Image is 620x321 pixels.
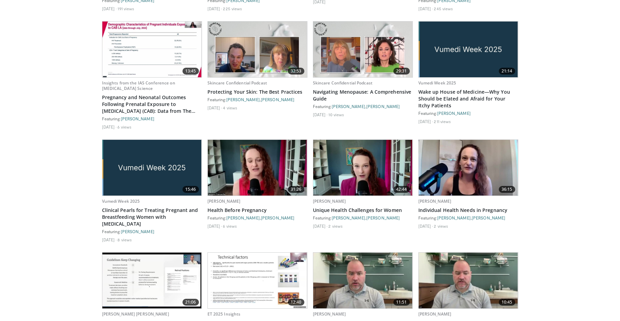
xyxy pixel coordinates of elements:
[434,119,451,124] li: 211 views
[313,215,413,220] div: Featuring: ,
[226,215,260,220] a: [PERSON_NAME]
[102,140,202,196] a: 15:46
[313,198,346,204] a: [PERSON_NAME]
[313,253,413,308] a: 11:51
[313,22,413,77] a: 29:31
[499,186,515,193] span: 36:15
[418,311,452,317] a: [PERSON_NAME]
[313,223,328,229] li: [DATE]
[434,223,448,229] li: 2 views
[102,116,202,121] div: Featuring:
[102,237,117,242] li: [DATE]
[328,112,344,117] li: 10 views
[418,215,518,220] div: Featuring: ,
[207,6,222,11] li: [DATE]
[102,22,202,77] img: ed230807-f144-49d4-b477-5ed65bc82fb3.620x360_q85_upscale.jpg
[393,299,410,306] span: 11:51
[208,253,307,308] a: 12:40
[102,207,202,227] a: Clinical Pearls for Treating Pregnant and Breastfeeding Women with [MEDICAL_DATA]
[418,80,456,86] a: Vumedi Week 2025
[208,140,307,196] a: 31:26
[223,105,237,110] li: 4 views
[419,140,518,196] a: 36:15
[207,207,307,214] a: Health Before Pregnancy
[434,6,453,11] li: 245 views
[207,198,241,204] a: [PERSON_NAME]
[182,68,199,75] span: 13:45
[419,22,518,77] img: f302a613-4137-484c-b785-d9f4af40bf5c.jpg.620x360_q85_upscale.jpg
[223,6,242,11] li: 225 views
[102,229,202,234] div: Featuring:
[393,186,410,193] span: 42:44
[208,22,307,77] a: 32:53
[366,215,400,220] a: [PERSON_NAME]
[313,22,413,77] img: 7cfce5a0-fc8e-4ea1-9735-e847a06d05ea.620x360_q85_upscale.jpg
[418,110,518,116] div: Featuring:
[313,80,372,86] a: Skincare Confidential Podcast
[313,112,328,117] li: [DATE]
[226,97,260,102] a: [PERSON_NAME]
[182,299,199,306] span: 21:06
[328,223,343,229] li: 2 views
[102,22,202,77] a: 13:45
[208,140,307,196] img: f24531f6-f46f-48d5-a47c-3b8ec13ce125.620x360_q85_upscale.jpg
[419,22,518,77] a: 21:14
[313,89,413,102] a: Navigating Menopause: A Comprehensive Guide
[393,68,410,75] span: 29:31
[437,111,471,116] a: [PERSON_NAME]
[419,253,518,308] a: 10:45
[207,105,222,110] li: [DATE]
[418,223,433,229] li: [DATE]
[207,89,307,95] a: Protecting Your Skin: The Best Practices
[313,253,413,308] img: 8f4f9634-a2b3-4726-8c1d-c2633247744b.620x360_q85_upscale.jpg
[499,299,515,306] span: 10:45
[117,124,131,130] li: 6 views
[102,6,117,11] li: [DATE]
[332,215,365,220] a: [PERSON_NAME]
[313,104,413,109] div: Featuring: ,
[418,89,518,109] a: Wake up House of Medicine—Why You Should be Elated and Afraid for Your Itchy Patients
[418,6,433,11] li: [DATE]
[499,68,515,75] span: 21:14
[261,97,294,102] a: [PERSON_NAME]
[332,104,365,109] a: [PERSON_NAME]
[102,253,202,308] a: 21:06
[102,198,140,204] a: Vumedi Week 2025
[207,215,307,220] div: Featuring: ,
[117,6,134,11] li: 191 views
[207,223,222,229] li: [DATE]
[261,215,294,220] a: [PERSON_NAME]
[102,80,175,91] a: Insights from the IAS Conference on [MEDICAL_DATA] Science
[419,140,518,196] img: b4842bc1-91ad-4725-adc1-dda93a6a5737.620x360_q85_upscale.jpg
[121,116,154,121] a: [PERSON_NAME]
[102,124,117,130] li: [DATE]
[366,104,400,109] a: [PERSON_NAME]
[418,119,433,124] li: [DATE]
[102,253,202,308] img: ab4fe1c7-4cdb-455e-b709-97a1c4066611.620x360_q85_upscale.jpg
[117,237,132,242] li: 8 views
[313,311,346,317] a: [PERSON_NAME]
[419,253,518,308] img: f828ab17-1f5a-4e5a-a41e-0e080c63091c.620x360_q85_upscale.jpg
[102,94,202,115] a: Pregnancy and Neonatal Outcomes Following Prenatal Exposure to [MEDICAL_DATA] (CAB): Data from Th...
[418,207,518,214] a: Individual Health Needs in Pregnancy
[288,186,304,193] span: 31:26
[288,299,304,306] span: 12:40
[182,186,199,193] span: 15:46
[208,22,307,77] img: bd404231-b653-42fb-850e-aa76c9cce1ee.620x360_q85_upscale.jpg
[207,97,307,102] div: Featuring: ,
[313,207,413,214] a: Unique Health Challenges for Women
[418,198,452,204] a: [PERSON_NAME]
[313,140,413,196] img: daefb8fe-959d-44ce-aa24-d9248b7300d2.620x360_q85_upscale.jpg
[472,215,505,220] a: [PERSON_NAME]
[102,311,169,317] a: [PERSON_NAME] [PERSON_NAME]
[207,80,267,86] a: Skincare Confidential Podcast
[288,68,304,75] span: 32:53
[313,140,413,196] a: 42:44
[437,215,471,220] a: [PERSON_NAME]
[207,311,241,317] a: ET 2025 Insights
[102,140,202,196] img: fbb4648b-102a-48d9-80f5-1698a222c33a.jpg.620x360_q85_upscale.jpg
[223,223,237,229] li: 6 views
[121,229,154,234] a: [PERSON_NAME]
[208,253,307,308] img: 33cd2801-64ac-4dd1-9ebd-921b4b0129ec.620x360_q85_upscale.jpg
